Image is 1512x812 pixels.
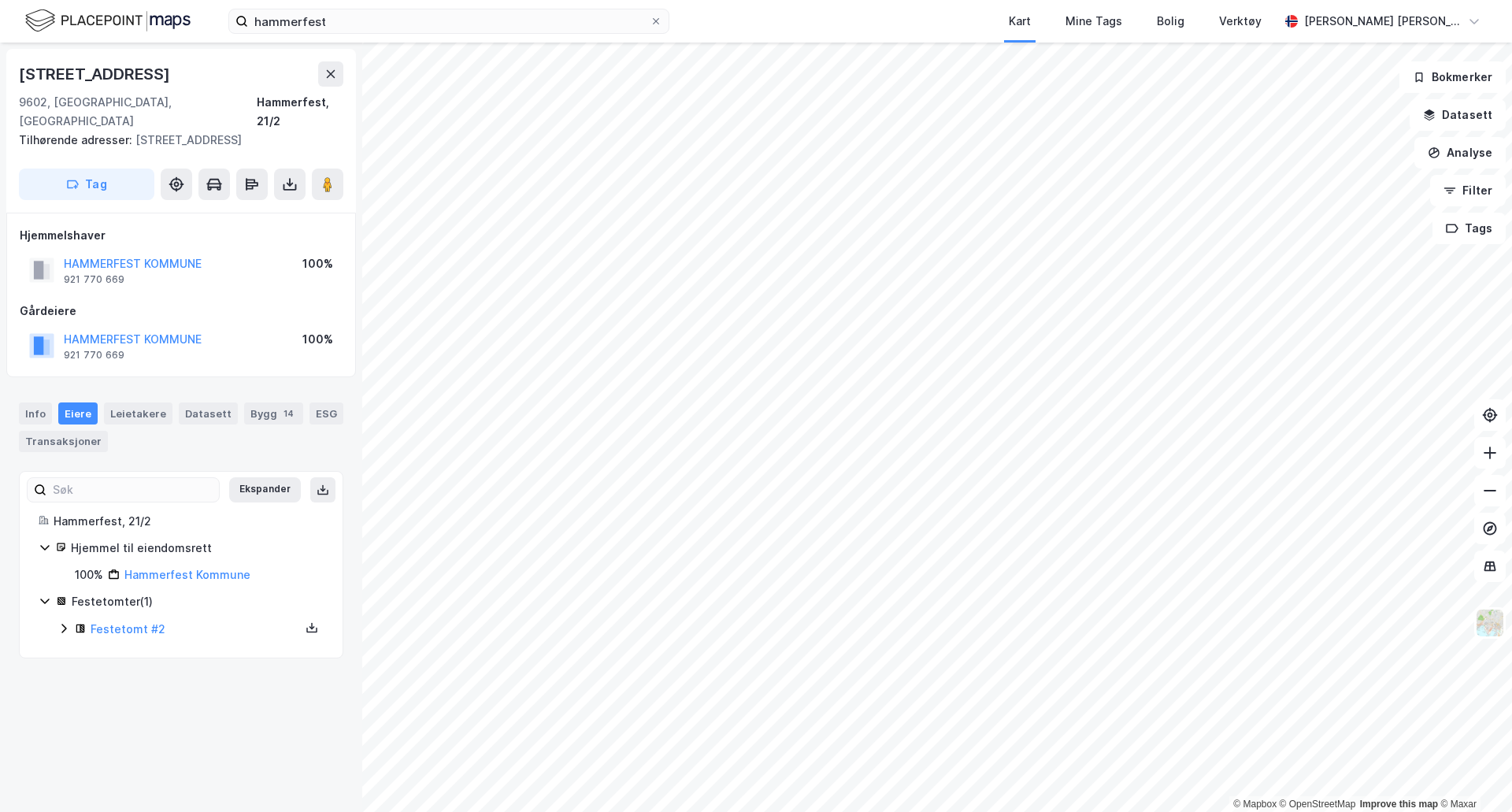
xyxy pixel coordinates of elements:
[1410,99,1506,131] button: Datasett
[1304,12,1462,31] div: [PERSON_NAME] [PERSON_NAME]
[20,302,343,321] div: Gårdeiere
[1280,799,1356,810] a: OpenStreetMap
[19,61,173,87] div: [STREET_ADDRESS]
[1157,12,1184,31] div: Bolig
[104,402,172,425] div: Leietakere
[124,568,250,581] a: Hammerfest Kommune
[302,330,333,349] div: 100%
[64,273,124,286] div: 921 770 669
[1414,137,1506,169] button: Analyse
[257,93,343,131] div: Hammerfest, 21/2
[1360,799,1438,810] a: Improve this map
[280,406,297,421] div: 14
[91,622,165,636] a: Festetomt #2
[1433,736,1512,812] iframe: Chat Widget
[25,7,191,35] img: logo.f888ab2527a4732fd821a326f86c7f29.svg
[1233,799,1277,810] a: Mapbox
[1219,12,1262,31] div: Verktøy
[19,402,52,425] div: Info
[19,131,331,150] div: [STREET_ADDRESS]
[54,512,324,531] div: Hammerfest, 21/2
[1430,175,1506,206] button: Filter
[1399,61,1506,93] button: Bokmerker
[1433,736,1512,812] div: Kontrollprogram for chat
[71,539,324,558] div: Hjemmel til eiendomsrett
[58,402,98,425] div: Eiere
[19,431,108,451] div: Transaksjoner
[179,402,238,425] div: Datasett
[1432,213,1506,244] button: Tags
[302,254,333,273] div: 100%
[1009,12,1031,31] div: Kart
[248,9,650,33] input: Søk på adresse, matrikkel, gårdeiere, leietakere eller personer
[46,478,219,502] input: Søk
[19,133,135,146] span: Tilhørende adresser:
[1475,608,1505,638] img: Z
[72,592,324,611] div: Festetomter ( 1 )
[20,226,343,245] div: Hjemmelshaver
[244,402,303,425] div: Bygg
[64,349,124,362] div: 921 770 669
[19,93,257,131] div: 9602, [GEOGRAPHIC_DATA], [GEOGRAPHIC_DATA]
[75,565,103,584] div: 100%
[1065,12,1122,31] div: Mine Tags
[309,402,343,425] div: ESG
[19,169,154,200] button: Tag
[229,477,301,502] button: Ekspander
